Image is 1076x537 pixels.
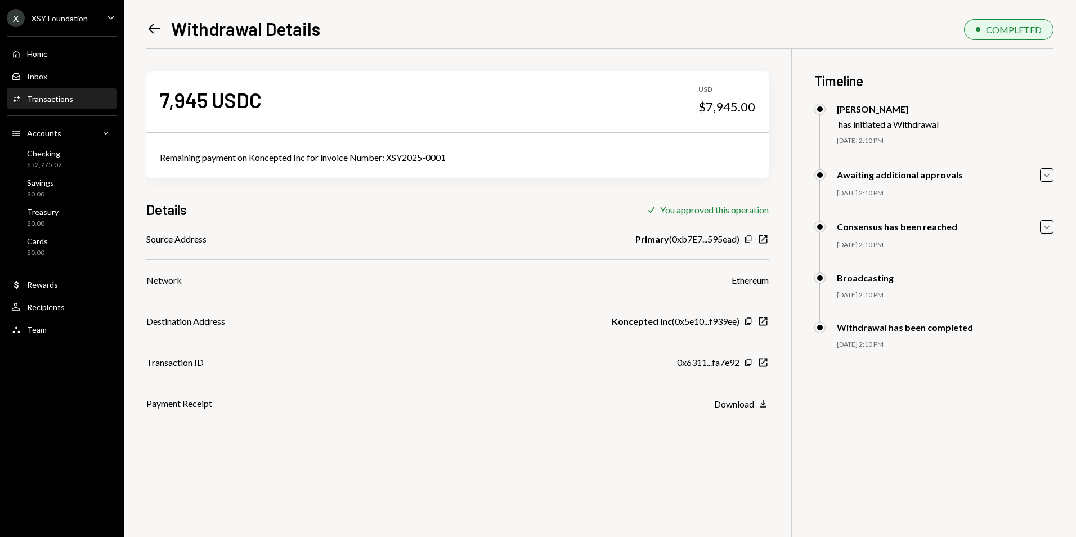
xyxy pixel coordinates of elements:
[146,274,182,287] div: Network
[837,272,894,283] div: Broadcasting
[837,221,957,232] div: Consensus has been reached
[612,315,739,328] div: ( 0x5e10...f939ee )
[837,136,1053,146] div: [DATE] 2:10 PM
[27,190,54,199] div: $0.00
[714,398,769,410] button: Download
[27,94,73,104] div: Transactions
[171,17,320,40] h1: Withdrawal Details
[27,280,58,289] div: Rewards
[32,14,88,23] div: XSY Foundation
[732,274,769,287] div: Ethereum
[146,232,207,246] div: Source Address
[814,71,1053,90] h3: Timeline
[27,248,48,258] div: $0.00
[612,315,672,328] b: Koncepted Inc
[146,397,212,410] div: Payment Receipt
[7,88,117,109] a: Transactions
[7,297,117,317] a: Recipients
[27,178,54,187] div: Savings
[7,319,117,339] a: Team
[7,204,117,231] a: Treasury$0.00
[160,87,262,113] div: 7,945 USDC
[27,219,59,229] div: $0.00
[27,49,48,59] div: Home
[27,302,65,312] div: Recipients
[837,322,973,333] div: Withdrawal has been completed
[837,240,1053,250] div: [DATE] 2:10 PM
[660,204,769,215] div: You approved this operation
[27,325,47,334] div: Team
[837,290,1053,300] div: [DATE] 2:10 PM
[839,119,939,129] div: has initiated a Withdrawal
[27,236,48,246] div: Cards
[7,123,117,143] a: Accounts
[27,71,47,81] div: Inbox
[146,315,225,328] div: Destination Address
[146,356,204,369] div: Transaction ID
[635,232,739,246] div: ( 0xb7E7...595ead )
[7,145,117,172] a: Checking$52,775.07
[7,233,117,260] a: Cards$0.00
[837,169,963,180] div: Awaiting additional approvals
[27,207,59,217] div: Treasury
[160,151,755,164] div: Remaining payment on Koncepted Inc for invoice Number: XSY2025-0001
[7,66,117,86] a: Inbox
[837,104,939,114] div: [PERSON_NAME]
[7,274,117,294] a: Rewards
[837,189,1053,198] div: [DATE] 2:10 PM
[698,85,755,95] div: USD
[986,24,1042,35] div: COMPLETED
[27,128,61,138] div: Accounts
[27,149,62,158] div: Checking
[698,99,755,115] div: $7,945.00
[635,232,669,246] b: Primary
[714,399,754,409] div: Download
[7,174,117,202] a: Savings$0.00
[7,9,25,27] div: X
[146,200,187,219] h3: Details
[7,43,117,64] a: Home
[837,340,1053,350] div: [DATE] 2:10 PM
[677,356,739,369] div: 0x6311...fa7e92
[27,160,62,170] div: $52,775.07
